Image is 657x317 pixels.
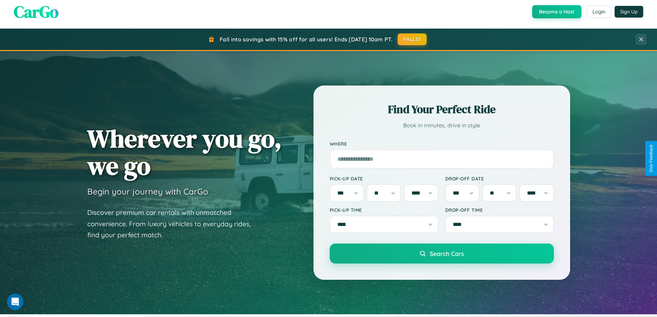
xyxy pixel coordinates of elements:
p: Book in minutes, drive in style [330,120,554,130]
button: Become a Host [532,5,581,18]
div: Give Feedback [649,145,654,172]
button: FALL15 [398,33,427,45]
label: Pick-up Date [330,176,438,181]
label: Drop-off Time [445,207,554,213]
span: Fall into savings with 15% off for all users! Ends [DATE] 10am PT. [220,36,392,43]
h2: Find Your Perfect Ride [330,102,554,117]
button: Login [587,6,611,18]
span: Search Cars [430,250,464,257]
label: Where [330,141,554,147]
h1: Wherever you go, we go [87,125,282,179]
button: Search Cars [330,244,554,264]
iframe: Intercom live chat [7,294,23,310]
h3: Begin your journey with CarGo [87,186,208,197]
button: Sign Up [615,6,643,18]
label: Drop-off Date [445,176,554,181]
label: Pick-up Time [330,207,438,213]
span: CarGo [14,0,59,23]
p: Discover premium car rentals with unmatched convenience. From luxury vehicles to everyday rides, ... [87,207,260,241]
